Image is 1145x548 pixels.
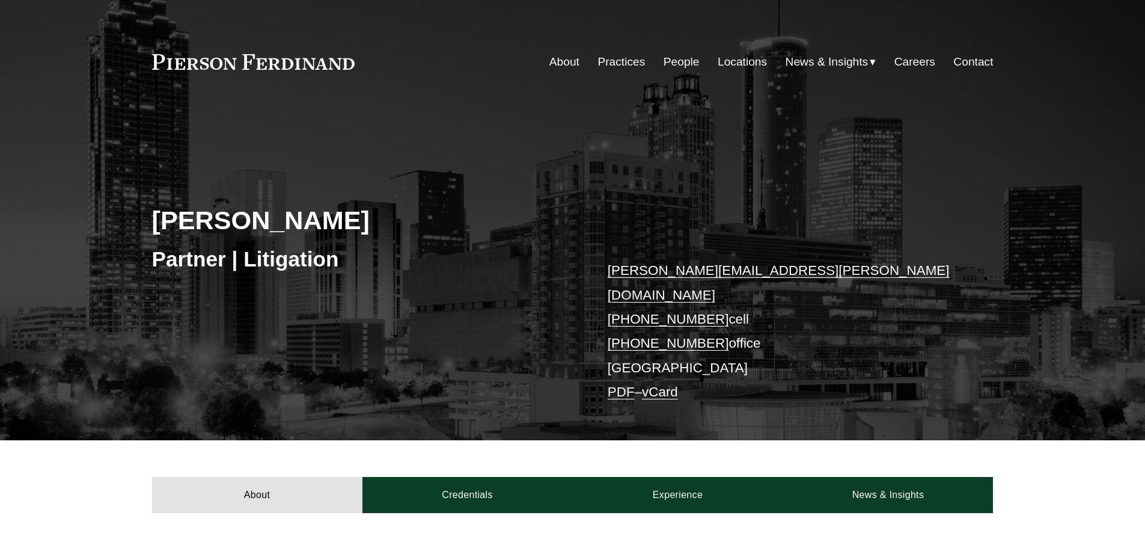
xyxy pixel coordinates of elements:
a: [PHONE_NUMBER] [608,312,729,327]
a: Credentials [362,477,573,513]
a: [PERSON_NAME][EMAIL_ADDRESS][PERSON_NAME][DOMAIN_NAME] [608,263,950,302]
span: News & Insights [786,52,869,73]
a: Locations [718,51,767,73]
a: Careers [894,51,935,73]
a: PDF [608,384,635,399]
a: Contact [953,51,993,73]
a: vCard [642,384,678,399]
a: News & Insights [783,477,993,513]
h3: Partner | Litigation [152,246,573,272]
h2: [PERSON_NAME] [152,205,573,236]
a: About [152,477,362,513]
a: [PHONE_NUMBER] [608,336,729,351]
a: About [549,51,579,73]
a: Experience [573,477,783,513]
a: Practices [597,51,645,73]
a: People [664,51,700,73]
a: folder dropdown [786,51,876,73]
p: cell office [GEOGRAPHIC_DATA] – [608,259,958,404]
